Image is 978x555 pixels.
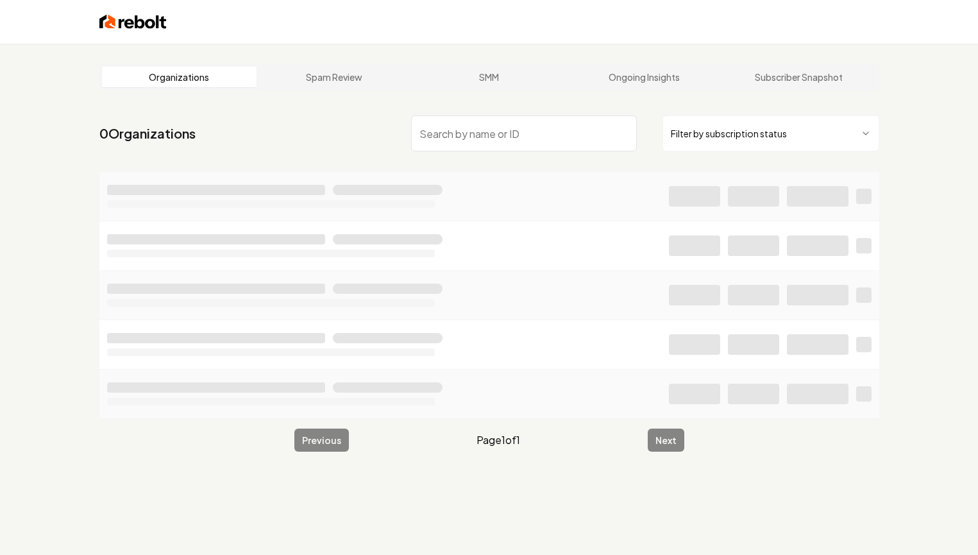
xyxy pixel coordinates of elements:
[476,432,520,448] span: Page 1 of 1
[99,124,196,142] a: 0Organizations
[411,115,637,151] input: Search by name or ID
[257,67,412,87] a: Spam Review
[412,67,567,87] a: SMM
[721,67,877,87] a: Subscriber Snapshot
[99,13,167,31] img: Rebolt Logo
[102,67,257,87] a: Organizations
[566,67,721,87] a: Ongoing Insights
